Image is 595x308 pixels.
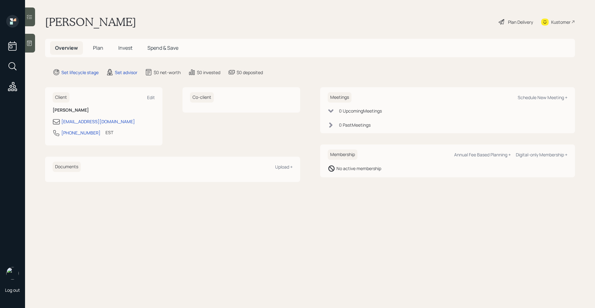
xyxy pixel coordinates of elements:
div: [EMAIL_ADDRESS][DOMAIN_NAME] [61,118,135,125]
h6: Documents [53,162,81,172]
div: Upload + [275,164,293,170]
div: Edit [147,94,155,100]
h1: [PERSON_NAME] [45,15,136,29]
span: Spend & Save [147,44,178,51]
div: Kustomer [551,19,571,25]
div: Set advisor [115,69,137,76]
div: 0 Upcoming Meeting s [339,108,382,114]
div: Annual Fee Based Planning + [454,152,511,158]
div: No active membership [336,165,381,172]
h6: Co-client [190,92,214,103]
img: retirable_logo.png [6,267,19,280]
div: $0 deposited [237,69,263,76]
div: Plan Delivery [508,19,533,25]
div: EST [105,129,113,136]
div: Digital-only Membership + [516,152,567,158]
div: Schedule New Meeting + [518,94,567,100]
span: Overview [55,44,78,51]
span: Invest [118,44,132,51]
span: Plan [93,44,103,51]
div: 0 Past Meeting s [339,122,371,128]
div: $0 net-worth [154,69,181,76]
div: Set lifecycle stage [61,69,99,76]
h6: Client [53,92,69,103]
div: Log out [5,287,20,293]
h6: Membership [328,149,357,160]
div: [PHONE_NUMBER] [61,129,100,136]
h6: [PERSON_NAME] [53,108,155,113]
div: $0 invested [197,69,220,76]
h6: Meetings [328,92,351,103]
